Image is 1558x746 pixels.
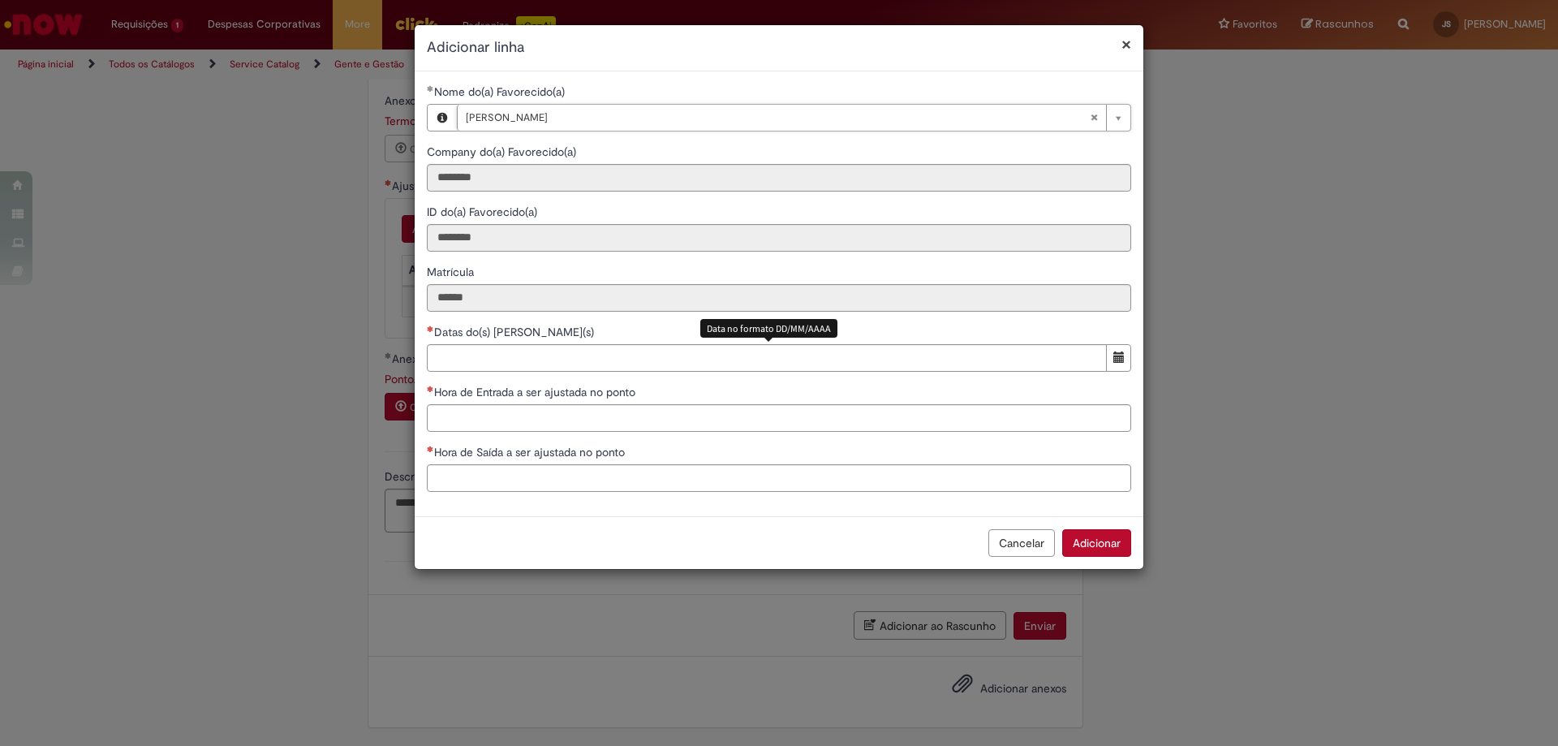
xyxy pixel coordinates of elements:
[427,386,434,392] span: Necessários
[434,325,597,339] span: Datas do(s) [PERSON_NAME](s)
[427,205,540,219] span: Somente leitura - ID do(a) Favorecido(a)
[700,319,837,338] div: Data no formato DD/MM/AAAA
[434,84,568,99] span: Necessários - Nome do(a) Favorecido(a)
[1082,105,1106,131] abbr: Limpar campo Nome do(a) Favorecido(a)
[427,164,1131,192] input: Company do(a) Favorecido(a)
[434,445,628,459] span: Hora de Saída a ser ajustada no ponto
[457,105,1130,131] a: [PERSON_NAME]Limpar campo Nome do(a) Favorecido(a)
[427,404,1131,432] input: Hora de Entrada a ser ajustada no ponto
[427,464,1131,492] input: Hora de Saída a ser ajustada no ponto
[427,344,1107,372] input: Datas do(s) Ajuste(s)
[1121,36,1131,53] button: Fechar modal
[427,85,434,92] span: Obrigatório Preenchido
[427,265,477,279] span: Somente leitura - Matrícula
[427,326,434,332] span: Necessários
[427,224,1131,252] input: ID do(a) Favorecido(a)
[427,446,434,452] span: Necessários
[427,144,579,159] span: Somente leitura - Company do(a) Favorecido(a)
[434,385,639,399] span: Hora de Entrada a ser ajustada no ponto
[1062,529,1131,557] button: Adicionar
[1106,344,1131,372] button: Mostrar calendário para Datas do(s) Ajuste(s)
[988,529,1055,557] button: Cancelar
[466,105,1090,131] span: [PERSON_NAME]
[427,284,1131,312] input: Matrícula
[428,105,457,131] button: Nome do(a) Favorecido(a), Visualizar este registro Jessica Carvalho Da Silva
[427,37,1131,58] h2: Adicionar linha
